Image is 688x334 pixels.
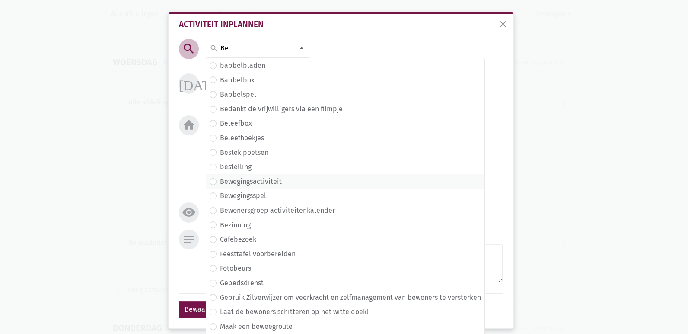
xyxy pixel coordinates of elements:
button: sluiten [494,16,512,35]
i: visibility [182,205,196,219]
span: close [498,19,508,29]
label: Bezinning [220,220,251,231]
i: search [182,42,196,56]
label: babbelbladen [220,60,265,71]
label: Beleefbox [220,118,252,129]
i: [DATE] [179,76,223,90]
label: bestelling [220,161,252,173]
label: Feesttafel voorbereiden [220,249,296,260]
label: Bestek poetsen [220,147,268,158]
div: Activiteit inplannen [179,21,503,28]
label: Laat de bewoners schitteren op het witte doek! [220,306,368,318]
label: Cafebezoek [220,234,256,245]
label: Beleefhoekjes [220,132,264,144]
label: Bewegingsspel [220,190,266,202]
label: Bewonersgroep activiteitenkalender [220,205,335,216]
label: Bewegingsactiviteit [220,176,282,187]
label: Bedankt de vrijwilligers via een filmpje [220,104,343,115]
label: Gebruik Zilverwijzer om veerkracht en zelfmanagement van bewoners te versterken [220,292,481,303]
label: Fotobeurs [220,263,251,274]
label: Babbelbox [220,75,255,86]
button: Bewaar [179,301,213,318]
label: Gebedsdienst [220,277,264,289]
label: Maak een beweegroute [220,321,293,332]
i: notes [182,233,196,246]
label: Babbelspel [220,89,256,100]
i: home [182,118,196,132]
